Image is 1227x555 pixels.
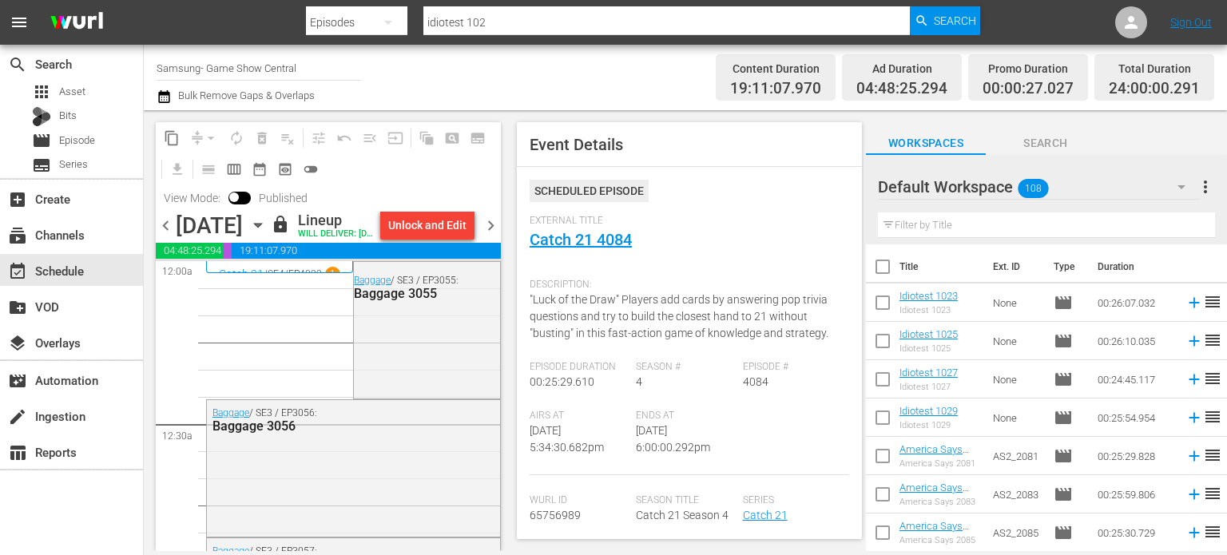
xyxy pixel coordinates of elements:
[899,443,969,467] a: America Says 2081
[983,57,1074,80] div: Promo Duration
[226,161,242,177] span: calendar_view_week_outlined
[1185,447,1203,465] svg: Add to Schedule
[159,153,190,184] span: Download as CSV
[298,212,374,229] div: Lineup
[164,130,180,146] span: content_copy
[1203,369,1222,388] span: reorder
[465,125,490,151] span: Create Series Block
[354,286,495,301] div: Baggage 3055
[636,424,710,454] span: [DATE] 6:00:00.292pm
[268,268,288,279] p: SE4 /
[8,334,27,353] span: Overlays
[730,80,821,98] span: 19:11:07.970
[1018,172,1048,205] span: 108
[1203,292,1222,311] span: reorder
[8,407,27,426] span: Ingestion
[983,244,1044,289] th: Ext. ID
[159,125,185,151] span: Copy Lineup
[32,156,51,175] span: Series
[1185,332,1203,350] svg: Add to Schedule
[8,443,27,462] span: Reports
[32,82,51,101] span: Asset
[1185,524,1203,541] svg: Add to Schedule
[636,375,642,388] span: 4
[176,89,315,101] span: Bulk Remove Gaps & Overlaps
[1203,484,1222,503] span: reorder
[1185,294,1203,311] svg: Add to Schedule
[1054,485,1073,504] span: Episode
[354,275,495,301] div: / SE3 / EP3055:
[856,80,947,98] span: 04:48:25.294
[899,367,958,379] a: Idiotest 1027
[987,398,1047,437] td: None
[8,55,27,74] span: Search
[530,215,841,228] span: External Title
[357,125,383,151] span: Fill episodes with ad slates
[1091,398,1179,437] td: 00:25:54.954
[530,494,628,507] span: Wurl Id
[330,268,336,279] p: 1
[1203,446,1222,465] span: reorder
[934,6,976,35] span: Search
[1091,513,1179,552] td: 00:25:30.729
[530,293,828,339] span: "Luck of the Draw" Players add cards by answering pop trivia questions and try to build the close...
[743,361,841,374] span: Episode #
[743,494,841,507] span: Series
[190,153,221,184] span: Day Calendar View
[636,410,734,422] span: Ends At
[232,243,501,259] span: 19:11:07.970
[264,268,268,279] p: /
[1196,168,1215,206] button: more_vert
[530,230,632,249] a: Catch 21 4084
[1185,486,1203,503] svg: Add to Schedule
[1054,293,1073,312] span: Episode
[899,305,958,315] div: Idiotest 1023
[247,157,272,182] span: Month Calendar View
[298,157,324,182] span: 24 hours Lineup View is OFF
[1091,475,1179,513] td: 00:25:59.806
[272,157,298,182] span: View Backup
[212,407,420,434] div: / SE3 / EP3056:
[59,133,95,149] span: Episode
[899,328,958,340] a: Idiotest 1025
[288,268,322,279] p: EP4099
[899,535,980,545] div: America Says 2085
[743,375,768,388] span: 4084
[388,211,467,240] div: Unlock and Edit
[987,283,1047,322] td: None
[987,475,1047,513] td: AS2_2083
[987,322,1047,360] td: None
[1088,244,1184,289] th: Duration
[530,509,581,521] span: 65756989
[228,192,240,203] span: Toggle to switch from Published to Draft view.
[156,192,228,204] span: View Mode:
[481,216,501,236] span: chevron_right
[10,13,29,32] span: menu
[1091,437,1179,475] td: 00:25:29.828
[8,190,27,209] span: Create
[32,131,51,150] span: Episode
[530,135,623,154] span: Event Details
[59,157,88,172] span: Series
[380,211,475,240] button: Unlock and Edit
[8,298,27,317] span: VOD
[910,6,980,35] button: Search
[899,343,958,354] div: Idiotest 1025
[636,361,734,374] span: Season #
[212,418,420,434] div: Baggage 3056
[866,133,986,153] span: Workspaces
[59,84,85,100] span: Asset
[530,180,649,202] div: Scheduled Episode
[878,165,1201,209] div: Default Workspace
[1203,331,1222,350] span: reorder
[983,80,1074,98] span: 00:00:27.027
[1054,446,1073,466] span: Episode
[303,161,319,177] span: toggle_off
[987,437,1047,475] td: AS2_2081
[899,290,958,302] a: Idiotest 1023
[277,161,293,177] span: preview_outlined
[899,382,958,392] div: Idiotest 1027
[1109,80,1200,98] span: 24:00:00.291
[271,215,290,234] span: lock
[1054,370,1073,389] span: Episode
